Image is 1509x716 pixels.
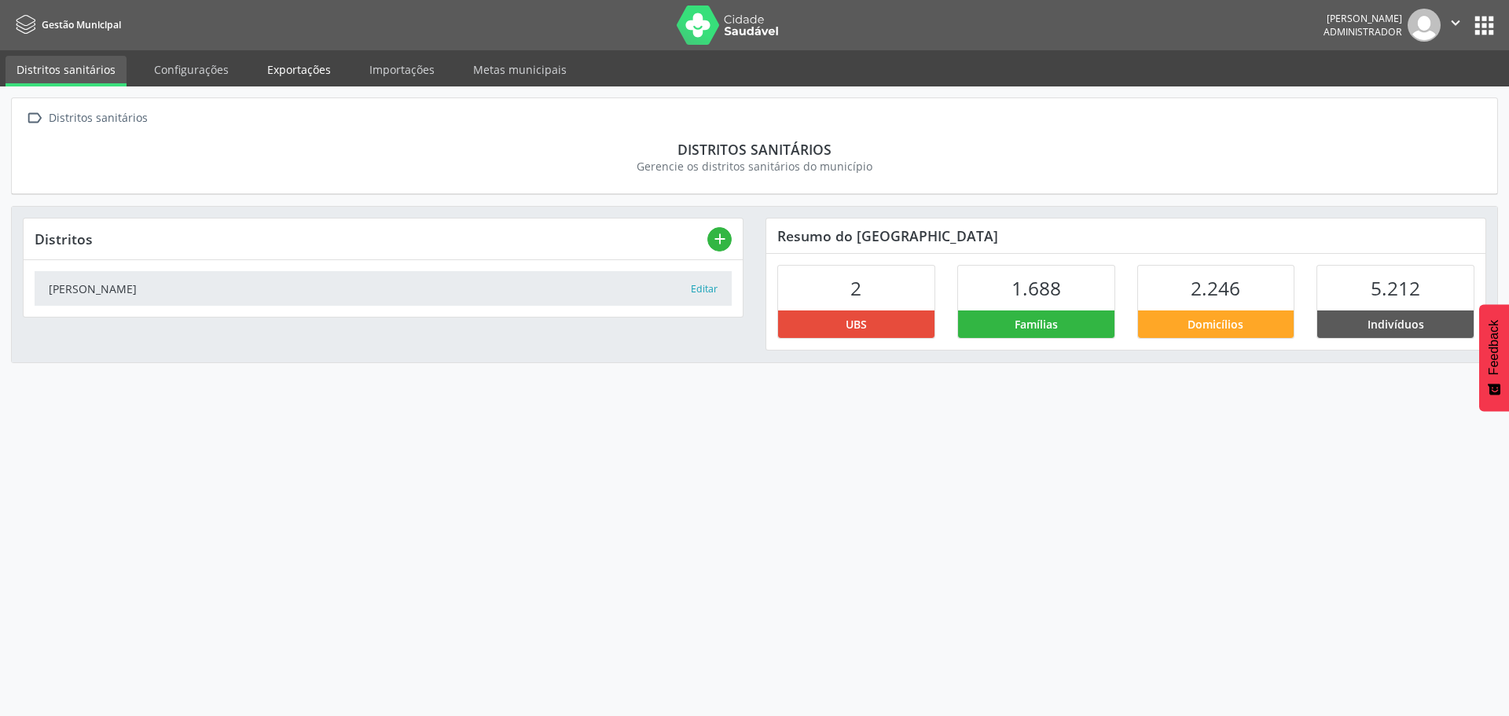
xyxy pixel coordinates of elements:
div: [PERSON_NAME] [49,281,690,297]
div: Distritos [35,230,707,248]
div: Resumo do [GEOGRAPHIC_DATA] [766,218,1485,253]
span: 2.246 [1191,275,1240,301]
span: Administrador [1324,25,1402,39]
div: Gerencie os distritos sanitários do município [34,158,1475,174]
i:  [23,107,46,130]
button: Feedback - Mostrar pesquisa [1479,304,1509,411]
span: 5.212 [1371,275,1420,301]
button: Editar [690,281,718,297]
a: Gestão Municipal [11,12,121,38]
button: add [707,227,732,252]
i: add [711,230,729,248]
a: Metas municipais [462,56,578,83]
i:  [1447,14,1464,31]
a: Configurações [143,56,240,83]
button:  [1441,9,1470,42]
a: Importações [358,56,446,83]
a: Distritos sanitários [6,56,127,86]
span: 2 [850,275,861,301]
span: 1.688 [1012,275,1061,301]
button: apps [1470,12,1498,39]
span: Domicílios [1188,316,1243,332]
span: Famílias [1015,316,1058,332]
span: Feedback [1487,320,1501,375]
span: Gestão Municipal [42,18,121,31]
img: img [1408,9,1441,42]
span: UBS [846,316,867,332]
span: Indivíduos [1368,316,1424,332]
a:  Distritos sanitários [23,107,150,130]
div: [PERSON_NAME] [1324,12,1402,25]
div: Distritos sanitários [46,107,150,130]
div: Distritos sanitários [34,141,1475,158]
a: [PERSON_NAME] Editar [35,271,732,305]
a: Exportações [256,56,342,83]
